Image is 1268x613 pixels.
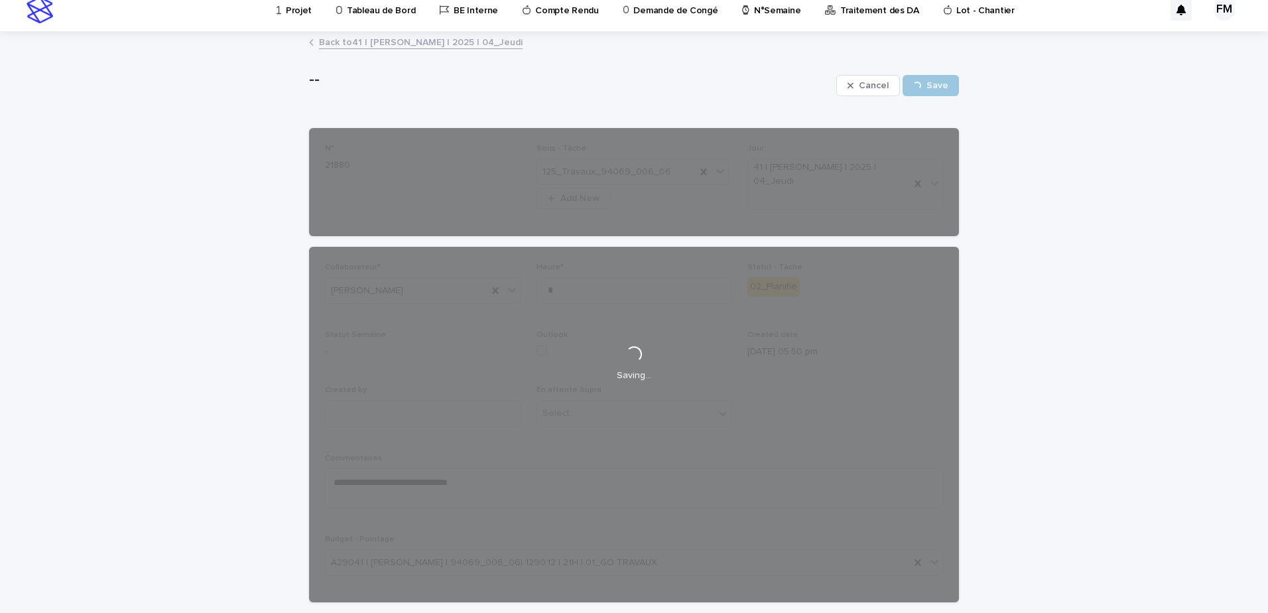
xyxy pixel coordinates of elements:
p: Saving… [617,370,651,381]
a: Back to41 | [PERSON_NAME] | 2025 | 04_Jeudi [319,34,523,49]
button: Save [903,75,959,96]
button: Cancel [836,75,900,96]
p: -- [309,70,831,90]
span: Cancel [859,81,889,90]
span: Save [926,81,948,90]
